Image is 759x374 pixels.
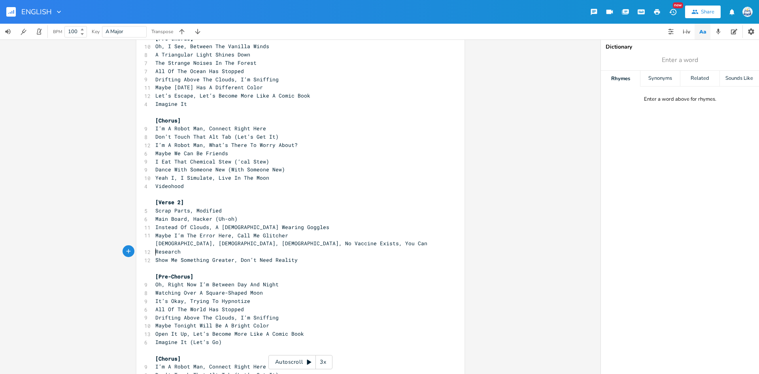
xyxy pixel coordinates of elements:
div: Autoscroll [268,355,332,369]
span: [Verse 2] [155,199,184,206]
div: 3x [316,355,330,369]
span: Imagine It (Let’s Go) [155,338,222,346]
div: Key [92,29,100,34]
span: Open It Up, Let’s Become More Like A Comic Book [155,330,304,337]
span: I’m A Robot Man, Connect Right Here [155,125,266,132]
span: [DEMOGRAPHIC_DATA], [DEMOGRAPHIC_DATA], [DEMOGRAPHIC_DATA], No Vaccine Exists, You Can Research [155,240,430,255]
span: Maybe [DATE] Has A Different Color [155,84,263,91]
span: Drifting Above The Clouds, I’m Sniffing [155,314,279,321]
span: All Of The World Has Stopped [155,306,244,313]
div: New [673,2,683,8]
span: Maybe We Can Be Friends [155,150,228,157]
div: Synonyms [640,71,680,86]
span: [Pre-Chorus] [155,273,193,280]
span: Maybe I’m The Error Here, Call Me Glitcher [155,232,288,239]
span: Oh, I See, Between The Vanilla Winds [155,43,269,50]
span: Dance With Someone New (With Someone New) [155,166,285,173]
div: Enter a word above for rhymes. [644,96,716,103]
div: Sounds Like [720,71,759,86]
span: Scrap Parts, Modified [155,207,222,214]
span: Instead Of Clouds, A [DEMOGRAPHIC_DATA] Wearing Goggles [155,224,329,231]
span: Videohood [155,182,184,190]
div: Transpose [151,29,173,34]
span: [Pre-Chorus] [155,35,193,42]
span: Let’s Escape, Let’s Become More Like A Comic Book [155,92,310,99]
div: Rhymes [601,71,640,86]
span: All Of The Ocean Has Stopped [155,68,244,75]
span: Yeah I, I Simulate, Live In The Moon [155,174,269,181]
span: The Strange Noises In The Forest [155,59,257,66]
span: Imagine It [155,100,187,107]
div: Related [680,71,719,86]
span: I’m A Robot Man, Connect Right Here [155,363,266,370]
img: Sign In [742,7,753,17]
span: It’s Okay, Trying To Hypnotize [155,297,250,304]
div: BPM [53,30,62,34]
span: Oh, Right Now I’m Between Day And Night [155,281,279,288]
button: Share [685,6,721,18]
span: Don’t Touch That Alt Tab (Let’s Get It) [155,133,279,140]
span: A Triangular Light Shines Down [155,51,250,58]
div: Dictionary [606,44,754,50]
span: Main Board, Hacker (Uh-oh) [155,215,238,222]
span: Show Me Something Greater, Don’t Need Reality [155,256,298,263]
span: Maybe Tonight Will Be A Bright Color [155,322,269,329]
span: Watching Over A Square-Shaped Moon [155,289,263,296]
span: Enter a word [662,56,698,65]
span: [Chorus] [155,355,181,362]
span: ENGLISH [21,8,52,15]
span: A Major [106,28,123,35]
span: I’m A Robot Man, What’s There To Worry About? [155,141,298,148]
span: Drifting Above The Clouds, I’m Sniffing [155,76,279,83]
span: I Eat That Chemical Stew (‘cal Stew) [155,158,269,165]
div: Share [701,8,714,15]
button: New [665,5,681,19]
span: [Chorus] [155,117,181,124]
